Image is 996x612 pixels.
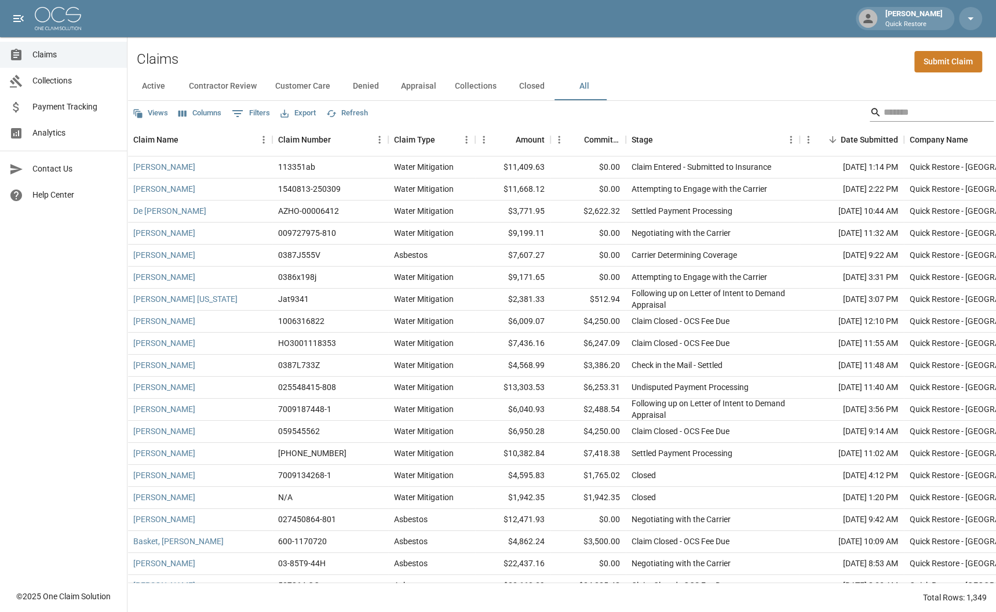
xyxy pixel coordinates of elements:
[133,183,195,195] a: [PERSON_NAME]
[800,465,904,487] div: [DATE] 4:12 PM
[133,491,195,503] a: [PERSON_NAME]
[550,311,626,333] div: $4,250.00
[550,123,626,156] div: Committed Amount
[475,465,550,487] div: $4,595.83
[394,403,454,415] div: Water Mitigation
[923,592,987,603] div: Total Rows: 1,349
[394,491,454,503] div: Water Mitigation
[632,425,729,437] div: Claim Closed - OCS Fee Due
[653,132,669,148] button: Sort
[475,123,550,156] div: Amount
[550,131,568,148] button: Menu
[475,131,492,148] button: Menu
[506,72,558,100] button: Closed
[824,132,841,148] button: Sort
[632,249,737,261] div: Carrier Determining Coverage
[133,425,195,437] a: [PERSON_NAME]
[968,132,984,148] button: Sort
[394,447,454,459] div: Water Mitigation
[632,359,723,371] div: Check in the Mail - Settled
[841,123,898,156] div: Date Submitted
[800,178,904,201] div: [DATE] 2:22 PM
[475,178,550,201] div: $11,668.12
[632,447,732,459] div: Settled Payment Processing
[800,123,904,156] div: Date Submitted
[632,183,767,195] div: Attempting to Engage with the Carrier
[632,580,729,591] div: Claim Closed - OCS Fee Due
[550,399,626,421] div: $2,488.54
[394,123,435,156] div: Claim Type
[800,377,904,399] div: [DATE] 11:40 AM
[133,161,195,173] a: [PERSON_NAME]
[800,443,904,465] div: [DATE] 11:02 AM
[278,469,331,481] div: 7009134268-1
[914,51,982,72] a: Submit Claim
[133,123,178,156] div: Claim Name
[278,293,309,305] div: Jat9341
[550,509,626,531] div: $0.00
[394,359,454,371] div: Water Mitigation
[278,425,320,437] div: 059545562
[881,8,947,29] div: [PERSON_NAME]
[475,399,550,421] div: $6,040.93
[394,558,428,569] div: Asbestos
[475,333,550,355] div: $7,436.16
[800,311,904,333] div: [DATE] 12:10 PM
[632,381,749,393] div: Undisputed Payment Processing
[800,531,904,553] div: [DATE] 10:09 AM
[550,333,626,355] div: $6,247.09
[394,315,454,327] div: Water Mitigation
[632,469,656,481] div: Closed
[127,72,180,100] button: Active
[516,123,545,156] div: Amount
[133,447,195,459] a: [PERSON_NAME]
[394,205,454,217] div: Water Mitigation
[16,591,111,602] div: © 2025 One Claim Solution
[266,72,340,100] button: Customer Care
[800,421,904,443] div: [DATE] 9:14 AM
[32,75,118,87] span: Collections
[475,245,550,267] div: $7,607.27
[550,178,626,201] div: $0.00
[475,421,550,443] div: $6,950.28
[331,132,347,148] button: Sort
[278,315,324,327] div: 1006316822
[446,72,506,100] button: Collections
[800,201,904,223] div: [DATE] 10:44 AM
[272,123,388,156] div: Claim Number
[632,227,731,239] div: Negotiating with the Carrier
[782,131,800,148] button: Menu
[550,377,626,399] div: $6,253.31
[278,359,320,371] div: 0387L733Z
[371,131,388,148] button: Menu
[278,558,326,569] div: 03-85T9-44H
[32,163,118,175] span: Contact Us
[800,575,904,597] div: [DATE] 8:33 AM
[550,201,626,223] div: $2,622.32
[475,267,550,289] div: $9,171.65
[800,131,817,148] button: Menu
[340,72,392,100] button: Denied
[394,381,454,393] div: Water Mitigation
[32,127,118,139] span: Analytics
[394,249,428,261] div: Asbestos
[800,289,904,311] div: [DATE] 3:07 PM
[278,337,336,349] div: HO3001118353
[180,72,266,100] button: Contractor Review
[278,535,327,547] div: 600-1170720
[550,531,626,553] div: $3,500.00
[800,245,904,267] div: [DATE] 9:22 AM
[32,101,118,113] span: Payment Tracking
[550,487,626,509] div: $1,942.35
[394,183,454,195] div: Water Mitigation
[133,535,224,547] a: Basket, [PERSON_NAME]
[475,509,550,531] div: $12,471.93
[475,223,550,245] div: $9,199.11
[133,403,195,415] a: [PERSON_NAME]
[35,7,81,30] img: ocs-logo-white-transparent.png
[32,189,118,201] span: Help Center
[394,337,454,349] div: Water Mitigation
[394,161,454,173] div: Water Mitigation
[475,311,550,333] div: $6,009.07
[127,123,272,156] div: Claim Name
